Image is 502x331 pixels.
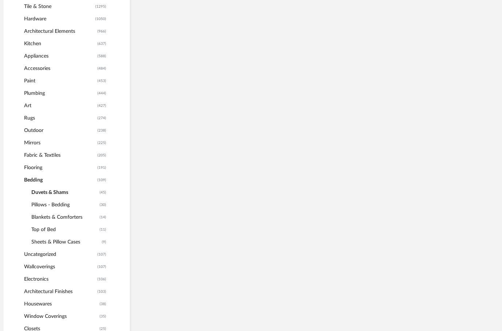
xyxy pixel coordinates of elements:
span: (453) [97,75,106,87]
span: Mirrors [24,137,96,149]
span: (45) [100,187,106,198]
span: (1295) [95,1,106,12]
span: (107) [97,261,106,273]
span: Plumbing [24,87,96,100]
span: Pillows - Bedding [31,199,98,211]
span: Architectural Elements [24,25,96,38]
span: (274) [97,112,106,124]
span: (427) [97,100,106,112]
span: Wallcoverings [24,261,96,273]
span: Hardware [24,13,93,25]
span: Duvets & Shams [31,186,98,199]
span: Window Coverings [24,310,98,323]
span: Bedding [24,174,96,186]
span: (444) [97,87,106,99]
span: Tile & Stone [24,0,93,13]
span: Fabric & Textiles [24,149,96,161]
span: Sheets & Pillow Cases [31,236,100,248]
span: Blankets & Comforters [31,211,98,223]
span: Outdoor [24,124,96,137]
span: (205) [97,149,106,161]
span: Electronics [24,273,96,285]
span: Top of Bed [31,223,98,236]
span: Paint [24,75,96,87]
span: (107) [97,249,106,260]
span: Uncategorized [24,248,96,261]
span: (14) [100,211,106,223]
span: Art [24,100,96,112]
span: (30) [100,199,106,211]
span: Rugs [24,112,96,124]
span: (484) [97,63,106,74]
span: (9) [102,236,106,248]
span: Appliances [24,50,96,62]
span: (35) [100,311,106,322]
span: (191) [97,162,106,174]
span: Accessories [24,62,96,75]
span: (109) [97,174,106,186]
span: (637) [97,38,106,50]
span: Architectural Finishes [24,285,96,298]
span: (106) [97,273,106,285]
span: (1050) [95,13,106,25]
span: (11) [100,224,106,235]
span: (103) [97,286,106,297]
span: (225) [97,137,106,149]
span: Flooring [24,161,96,174]
span: (38) [100,298,106,310]
span: (588) [97,50,106,62]
span: Housewares [24,298,98,310]
span: Kitchen [24,38,96,50]
span: (966) [97,26,106,37]
span: (238) [97,125,106,136]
